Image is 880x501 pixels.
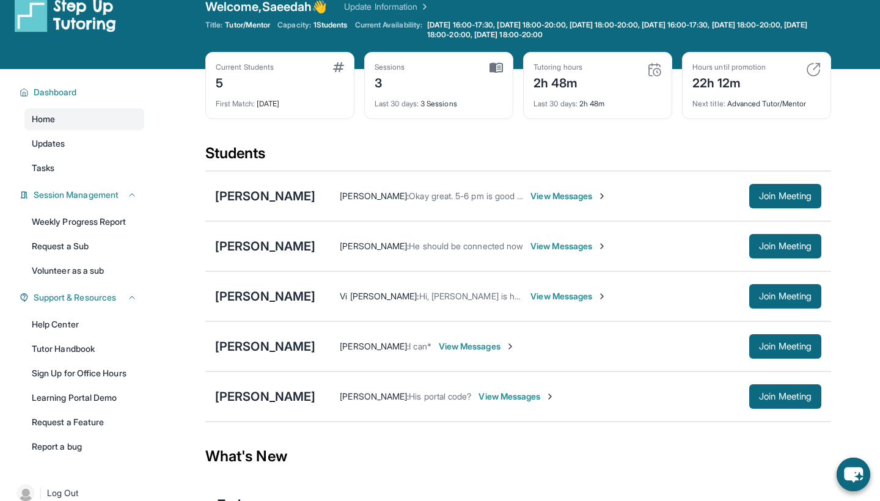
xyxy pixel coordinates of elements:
span: His portal code? [409,391,471,401]
span: Last 30 days : [375,99,419,108]
span: View Messages [530,190,607,202]
span: Dashboard [34,86,77,98]
img: Chevron-Right [597,241,607,251]
button: Join Meeting [749,334,821,359]
span: Log Out [47,487,79,499]
button: Session Management [29,189,137,201]
a: Sign Up for Office Hours [24,362,144,384]
div: [PERSON_NAME] [215,238,315,255]
span: [PERSON_NAME] : [340,391,409,401]
img: card [333,62,344,72]
span: Title: [205,20,222,30]
span: Last 30 days : [533,99,577,108]
img: Chevron Right [417,1,430,13]
span: Join Meeting [759,192,812,200]
div: 3 Sessions [375,92,503,109]
span: View Messages [530,240,607,252]
a: [DATE] 16:00-17:30, [DATE] 18:00-20:00, [DATE] 18:00-20:00, [DATE] 16:00-17:30, [DATE] 18:00-20:0... [425,20,831,40]
div: [PERSON_NAME] [215,188,315,205]
span: Next title : [692,99,725,108]
span: Updates [32,137,65,150]
span: Current Availability: [355,20,422,40]
span: Join Meeting [759,343,812,350]
div: 2h 48m [533,92,662,109]
span: | [39,486,42,500]
img: Chevron-Right [597,191,607,201]
a: Learning Portal Demo [24,387,144,409]
div: [PERSON_NAME] [215,388,315,405]
a: Updates [24,133,144,155]
span: Tutor/Mentor [225,20,270,30]
div: Hours until promotion [692,62,766,72]
span: View Messages [530,290,607,302]
span: [PERSON_NAME] : [340,191,409,201]
a: Update Information [344,1,430,13]
span: [DATE] 16:00-17:30, [DATE] 18:00-20:00, [DATE] 18:00-20:00, [DATE] 16:00-17:30, [DATE] 18:00-20:0... [427,20,829,40]
span: Tasks [32,162,54,174]
span: 1 Students [313,20,348,30]
a: Report a bug [24,436,144,458]
span: Join Meeting [759,243,812,250]
img: Chevron-Right [545,392,555,401]
div: Sessions [375,62,405,72]
div: [PERSON_NAME] [215,338,315,355]
span: Session Management [34,189,119,201]
div: 2h 48m [533,72,582,92]
a: Tutor Handbook [24,338,144,360]
button: Join Meeting [749,384,821,409]
a: Help Center [24,313,144,335]
span: View Messages [479,390,555,403]
div: Advanced Tutor/Mentor [692,92,821,109]
span: [PERSON_NAME] : [340,241,409,251]
img: Chevron-Right [505,342,515,351]
div: [DATE] [216,92,344,109]
span: Join Meeting [759,393,812,400]
img: card [490,62,503,73]
a: Request a Feature [24,411,144,433]
span: Join Meeting [759,293,812,300]
div: Tutoring hours [533,62,582,72]
button: Join Meeting [749,284,821,309]
div: What's New [205,430,831,483]
span: I can* [409,341,431,351]
div: Current Students [216,62,274,72]
span: Support & Resources [34,291,116,304]
div: Students [205,144,831,170]
a: Request a Sub [24,235,144,257]
button: Join Meeting [749,234,821,258]
div: 5 [216,72,274,92]
span: First Match : [216,99,255,108]
span: Capacity: [277,20,311,30]
span: [PERSON_NAME] : [340,341,409,351]
button: Join Meeting [749,184,821,208]
span: He should be connected now [409,241,523,251]
span: Home [32,113,55,125]
span: View Messages [439,340,515,353]
div: 3 [375,72,405,92]
a: Volunteer as a sub [24,260,144,282]
img: card [647,62,662,77]
span: Hi, [PERSON_NAME] is here [419,291,528,301]
div: [PERSON_NAME] [215,288,315,305]
button: chat-button [837,458,870,491]
a: Weekly Progress Report [24,211,144,233]
img: Chevron-Right [597,291,607,301]
img: card [806,62,821,77]
span: Vi [PERSON_NAME] : [340,291,419,301]
button: Dashboard [29,86,137,98]
a: Tasks [24,157,144,179]
button: Support & Resources [29,291,137,304]
a: Home [24,108,144,130]
div: 22h 12m [692,72,766,92]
